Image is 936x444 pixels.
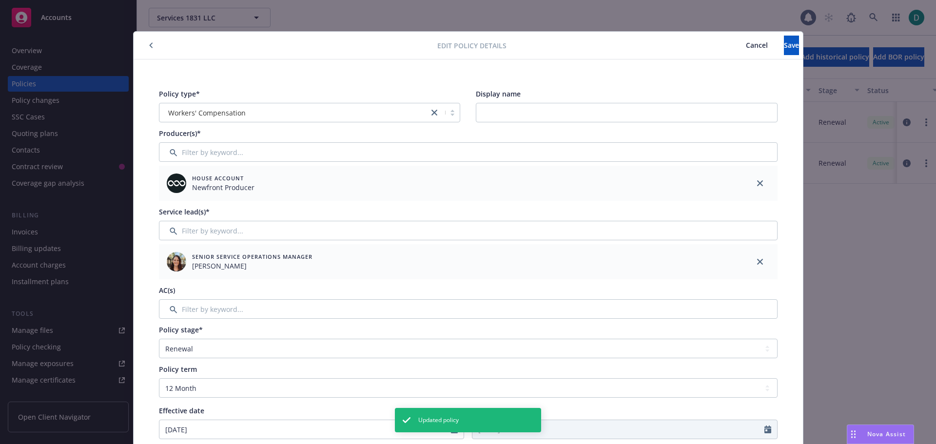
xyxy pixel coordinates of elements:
svg: Calendar [764,425,771,433]
span: Nova Assist [867,430,906,438]
span: House Account [192,174,254,182]
span: Workers' Compensation [168,108,246,118]
span: Updated policy [418,416,459,425]
a: close [754,256,766,268]
span: Newfront Producer [192,182,254,193]
span: Expiration date [472,406,524,415]
span: Cancel [746,40,768,50]
a: close [429,107,440,118]
span: Producer(s)* [159,129,201,138]
span: Effective date [159,406,204,415]
a: close [754,177,766,189]
img: employee photo [167,174,186,193]
img: employee photo [167,252,186,271]
input: MM/DD/YYYY [472,420,764,439]
input: Filter by keyword... [159,299,778,319]
span: AC(s) [159,286,175,295]
span: Senior Service Operations Manager [192,252,312,261]
input: Filter by keyword... [159,221,778,240]
span: Edit policy details [437,40,507,51]
span: Workers' Compensation [164,108,424,118]
input: Filter by keyword... [159,142,778,162]
span: Policy type* [159,89,200,98]
span: Save [784,40,799,50]
input: MM/DD/YYYY [159,420,451,439]
span: [PERSON_NAME] [192,261,312,271]
span: Display name [476,89,521,98]
button: Nova Assist [847,425,914,444]
span: Policy stage* [159,325,203,334]
button: Save [784,36,799,55]
button: Cancel [730,36,784,55]
span: Policy term [159,365,197,374]
span: Service lead(s)* [159,207,210,216]
div: Drag to move [847,425,859,444]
